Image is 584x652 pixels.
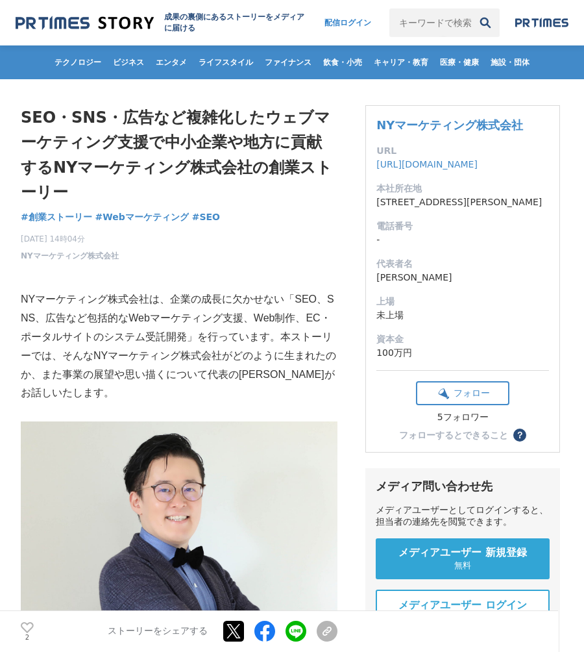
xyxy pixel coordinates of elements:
a: NYマーケティング株式会社 [376,118,523,132]
a: 配信ログイン [311,8,384,37]
span: 無料 [454,560,471,571]
dd: [PERSON_NAME] [376,271,549,284]
dt: 上場 [376,295,549,308]
p: ストーリーをシェアする [108,626,208,638]
span: [DATE] 14時04分 [21,233,119,245]
button: フォロー [416,381,509,405]
span: ライフスタイル [193,57,258,68]
a: NYマーケティング株式会社 [21,250,119,262]
a: テクノロジー [49,45,106,79]
a: 飲食・小売 [318,45,367,79]
a: #創業ストーリー [21,210,92,224]
button: 検索 [471,8,500,37]
span: ファイナンス [260,57,317,68]
a: 施設・団体 [485,45,535,79]
a: ビジネス [108,45,149,79]
dt: 資本金 [376,332,549,346]
p: 2 [21,634,34,641]
a: エンタメ [151,45,192,79]
h1: SEO・SNS・広告など複雑化したウェブマーケティング支援で中小企業や地方に貢献するNYマーケティング株式会社の創業ストーリー [21,105,337,205]
dt: 電話番号 [376,219,549,233]
span: メディアユーザー 新規登録 [398,546,527,560]
a: #Webマーケティング [95,210,189,224]
a: メディアユーザー 新規登録 無料 [376,538,550,579]
span: 医療・健康 [435,57,484,68]
img: prtimes [515,18,568,28]
dd: [STREET_ADDRESS][PERSON_NAME] [376,195,549,209]
input: キーワードで検索 [389,8,471,37]
span: メディアユーザー ログイン [398,599,527,612]
a: 医療・健康 [435,45,484,79]
a: メディアユーザー ログイン 既に登録済みの方はこちら [376,590,550,633]
img: 成果の裏側にあるストーリーをメディアに届ける [16,14,154,32]
a: 成果の裏側にあるストーリーをメディアに届ける 成果の裏側にあるストーリーをメディアに届ける [16,12,311,34]
span: 飲食・小売 [318,57,367,68]
a: ファイナンス [260,45,317,79]
a: [URL][DOMAIN_NAME] [376,159,478,169]
button: ？ [513,429,526,442]
dd: - [376,233,549,247]
div: 5フォロワー [416,412,509,423]
span: ビジネス [108,57,149,68]
span: #SEO [192,211,220,223]
a: ライフスタイル [193,45,258,79]
img: thumbnail_8c88e9a0-09a7-11ee-b5a7-a57dbdeae845.jpg [21,421,337,612]
dt: 代表者名 [376,257,549,271]
dd: 100万円 [376,346,549,360]
span: ？ [515,431,524,440]
div: フォローするとできること [399,431,508,440]
p: NYマーケティング株式会社は、企業の成長に欠かせない「SEO、SNS、広告など包括的なWebマーケティング支援、Web制作、EC・ポータルサイトのシステム受託開発」を行っています。本ストーリーで... [21,290,337,403]
a: #SEO [192,210,220,224]
div: メディア問い合わせ先 [376,479,550,494]
dt: 本社所在地 [376,182,549,195]
a: キャリア・教育 [369,45,433,79]
h2: 成果の裏側にあるストーリーをメディアに届ける [164,12,311,34]
span: キャリア・教育 [369,57,433,68]
span: #創業ストーリー [21,211,92,223]
div: メディアユーザーとしてログインすると、担当者の連絡先を閲覧できます。 [376,505,550,528]
dd: 未上場 [376,308,549,322]
span: テクノロジー [49,57,106,68]
span: #Webマーケティング [95,211,189,223]
span: エンタメ [151,57,192,68]
span: 施設・団体 [485,57,535,68]
dt: URL [376,144,549,158]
